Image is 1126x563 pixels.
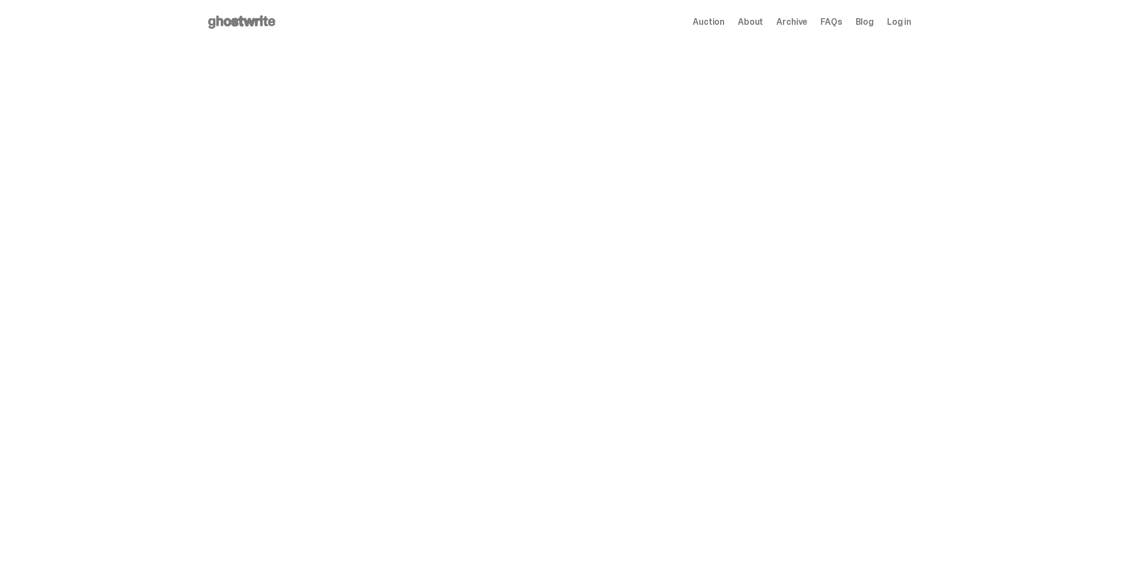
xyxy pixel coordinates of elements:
a: Blog [856,18,874,26]
a: About [738,18,763,26]
a: FAQs [820,18,842,26]
a: Auction [693,18,725,26]
a: Archive [776,18,807,26]
a: Log in [887,18,911,26]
